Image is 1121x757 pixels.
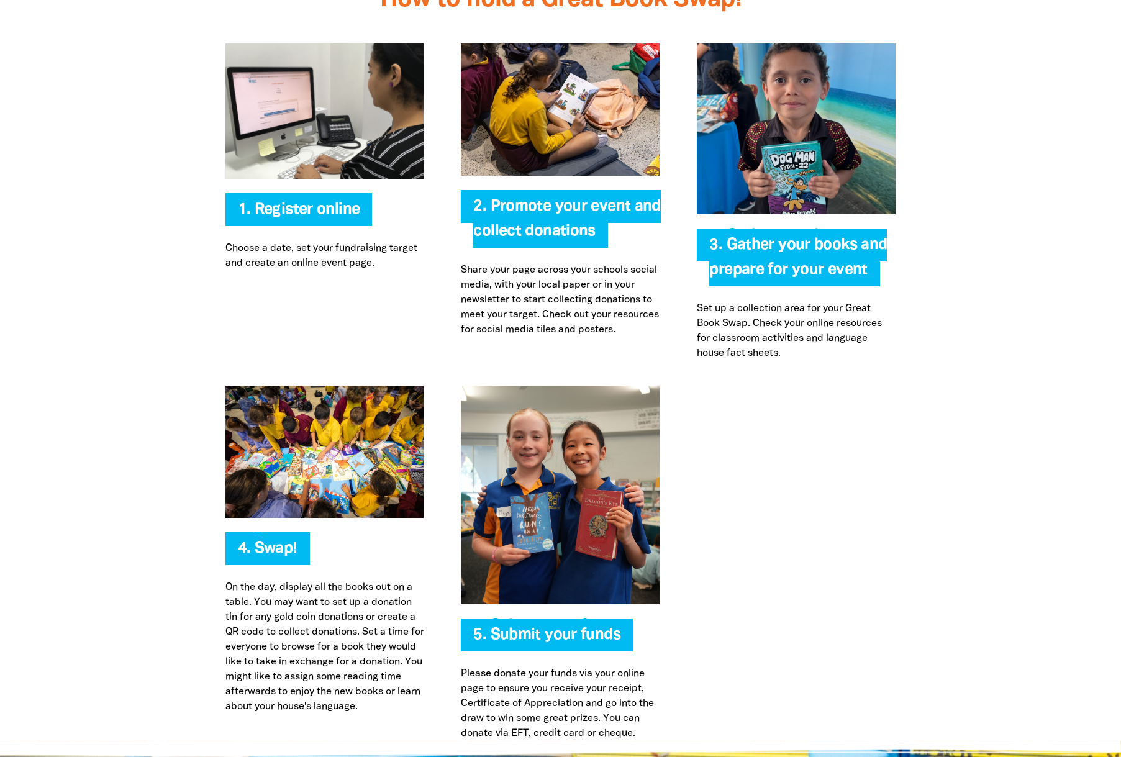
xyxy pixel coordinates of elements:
[238,202,360,217] a: 1. Register online
[709,238,887,286] span: 3. Gather your books and prepare for your event
[461,43,660,176] img: Promote your event and collect donations
[697,301,896,361] p: Set up a collection area for your Great Book Swap. Check your online resources for classroom acti...
[225,580,424,714] p: On the day, display all the books out on a table. You may want to set up a donation tin for any g...
[473,628,620,651] span: 5. Submit your funds
[225,241,424,271] p: Choose a date, set your fundraising target and create an online event page.
[461,666,660,741] p: Please donate your funds via your online page to ensure you receive your receipt, Certificate of ...
[461,263,660,337] p: Share your page across your schools social media, with your local paper or in your newsletter to ...
[225,386,424,518] img: Swap!
[238,542,297,565] span: 4. Swap!
[697,43,896,214] img: Gather your books and prepare for your event
[461,386,660,604] img: Submit your funds
[473,199,660,248] span: 2. Promote your event and collect donations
